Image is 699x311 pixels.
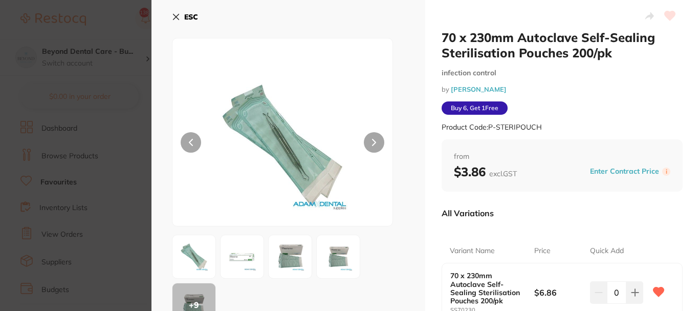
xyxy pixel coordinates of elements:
span: from [454,152,670,162]
p: Variant Name [450,246,495,256]
a: [PERSON_NAME] [451,85,507,93]
small: infection control [442,69,683,77]
button: Enter Contract Price [587,167,662,176]
b: 70 x 230mm Autoclave Self-Sealing Sterilisation Pouches 200/pk [450,272,526,304]
p: Price [534,246,551,256]
p: Quick Add [590,246,624,256]
img: MjYwLmpwZw [272,238,309,275]
small: Product Code: P-STERIPOUCH [442,123,542,132]
small: by [442,86,683,93]
img: MzBfMi5qcGc [224,238,260,275]
b: $6.86 [534,287,584,298]
h2: 70 x 230mm Autoclave Self-Sealing Sterilisation Pouches 200/pk [442,30,683,60]
img: UklQT1VDSC5qcGc [176,238,212,275]
img: MzgwLmpwZw [320,238,357,275]
span: Buy 6, Get 1 Free [442,101,508,115]
b: ESC [184,12,198,22]
img: UklQT1VDSC5qcGc [216,64,348,226]
button: ESC [172,8,198,26]
b: $3.86 [454,164,517,179]
p: All Variations [442,208,494,218]
span: excl. GST [489,169,517,178]
label: i [662,168,670,176]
